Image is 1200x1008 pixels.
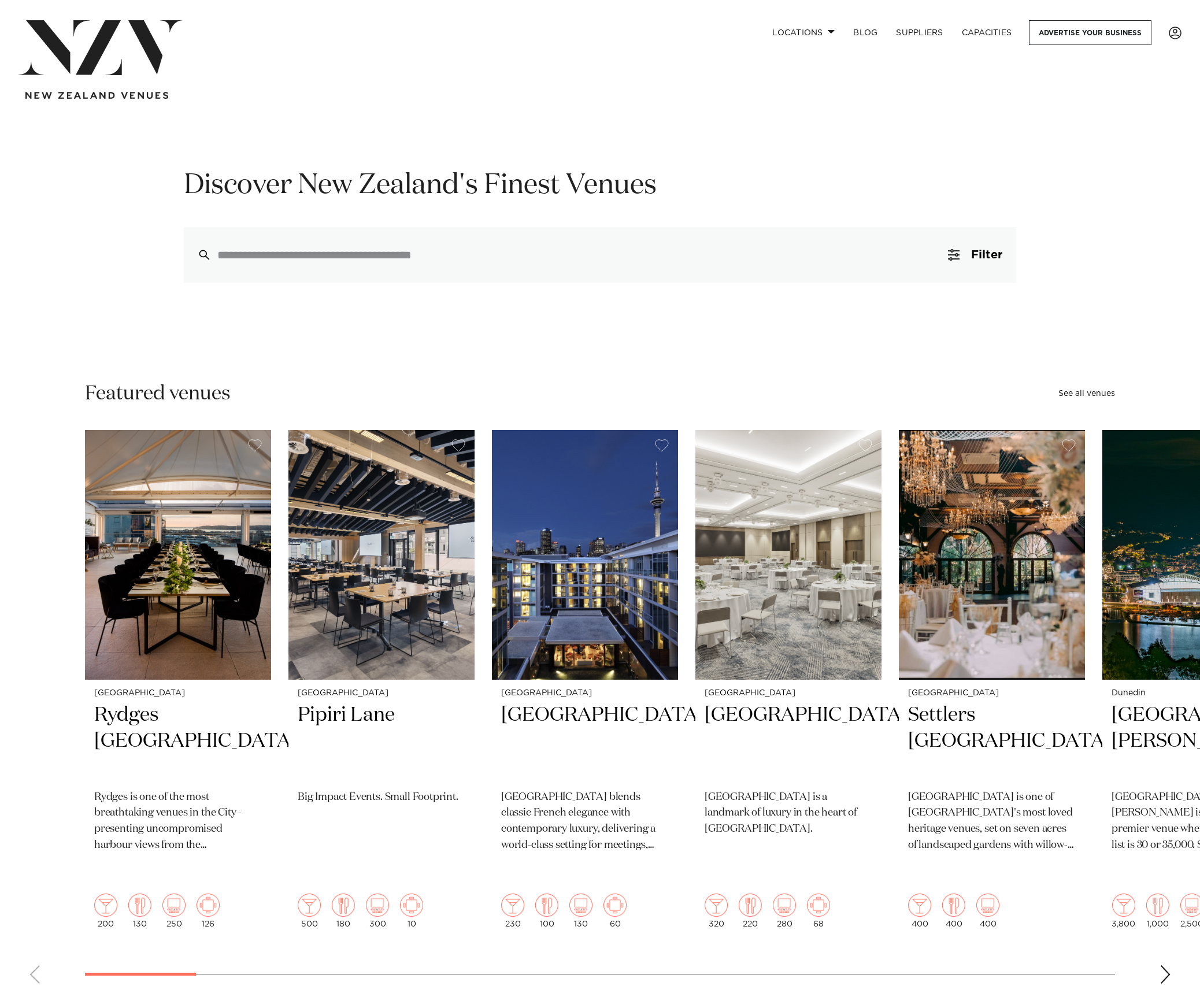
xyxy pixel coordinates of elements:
a: Capacities [953,20,1021,45]
swiper-slide: 2 / 47 [288,430,475,937]
div: 1,000 [1146,894,1169,928]
h2: Featured venues [85,381,231,407]
div: 400 [976,894,999,928]
swiper-slide: 3 / 47 [492,430,678,937]
div: 280 [773,894,796,928]
img: nzv-logo.png [18,20,182,75]
a: [GEOGRAPHIC_DATA] [GEOGRAPHIC_DATA] [GEOGRAPHIC_DATA] is a landmark of luxury in the heart of [GE... [695,430,882,937]
img: dining.png [1146,894,1169,917]
div: 250 [162,894,186,928]
div: 100 [535,894,558,928]
a: [GEOGRAPHIC_DATA] Settlers [GEOGRAPHIC_DATA] [GEOGRAPHIC_DATA] is one of [GEOGRAPHIC_DATA]'s most... [899,430,1085,937]
div: 10 [400,894,423,928]
img: new-zealand-venues-text.png [25,92,168,99]
img: Sofitel Auckland Viaduct Harbour hotel venue [492,430,678,680]
p: [GEOGRAPHIC_DATA] is one of [GEOGRAPHIC_DATA]'s most loved heritage venues, set on seven acres of... [908,790,1076,854]
swiper-slide: 4 / 47 [695,430,882,937]
p: [GEOGRAPHIC_DATA] is a landmark of luxury in the heart of [GEOGRAPHIC_DATA]. [705,790,872,838]
div: 500 [298,894,321,928]
img: cocktail.png [298,894,321,917]
div: 3,800 [1112,894,1135,928]
small: [GEOGRAPHIC_DATA] [908,689,1076,698]
img: dining.png [942,894,965,917]
swiper-slide: 1 / 47 [85,430,271,937]
div: 220 [739,894,762,928]
div: 400 [908,894,931,928]
div: 300 [366,894,389,928]
img: dining.png [535,894,558,917]
small: [GEOGRAPHIC_DATA] [705,689,872,698]
img: meeting.png [603,894,627,917]
small: [GEOGRAPHIC_DATA] [94,689,262,698]
img: dining.png [128,894,151,917]
img: meeting.png [400,894,423,917]
div: 180 [332,894,355,928]
div: 200 [94,894,117,928]
h1: Discover New Zealand's Finest Venues [184,168,1016,204]
a: Advertise your business [1029,20,1151,45]
img: cocktail.png [1112,894,1135,917]
img: theatre.png [569,894,592,917]
small: [GEOGRAPHIC_DATA] [501,689,669,698]
img: dining.png [739,894,762,917]
swiper-slide: 5 / 47 [899,430,1085,937]
a: See all venues [1058,390,1115,398]
img: cocktail.png [501,894,524,917]
img: theatre.png [162,894,186,917]
p: Big Impact Events. Small Footprint. [298,790,465,806]
p: Rydges is one of the most breathtaking venues in the City - presenting uncompromised harbour view... [94,790,262,854]
img: theatre.png [773,894,796,917]
button: Filter [934,227,1016,283]
img: meeting.png [197,894,220,917]
div: 230 [501,894,524,928]
img: cocktail.png [705,894,728,917]
div: 68 [807,894,830,928]
small: [GEOGRAPHIC_DATA] [298,689,465,698]
a: BLOG [844,20,887,45]
a: [GEOGRAPHIC_DATA] Pipiri Lane Big Impact Events. Small Footprint. 500 180 300 10 [288,430,475,937]
p: [GEOGRAPHIC_DATA] blends classic French elegance with contemporary luxury, delivering a world-cla... [501,790,669,854]
img: meeting.png [807,894,830,917]
img: theatre.png [976,894,999,917]
a: [GEOGRAPHIC_DATA] Rydges [GEOGRAPHIC_DATA] Rydges is one of the most breathtaking venues in the C... [85,430,271,937]
a: SUPPLIERS [887,20,952,45]
div: 130 [128,894,151,928]
a: Sofitel Auckland Viaduct Harbour hotel venue [GEOGRAPHIC_DATA] [GEOGRAPHIC_DATA] [GEOGRAPHIC_DATA... [492,430,678,937]
img: cocktail.png [94,894,117,917]
h2: Rydges [GEOGRAPHIC_DATA] [94,702,262,780]
div: 130 [569,894,592,928]
div: 60 [603,894,627,928]
div: 400 [942,894,965,928]
img: dining.png [332,894,355,917]
img: cocktail.png [908,894,931,917]
div: 126 [197,894,220,928]
a: Locations [763,20,844,45]
img: theatre.png [366,894,389,917]
h2: Settlers [GEOGRAPHIC_DATA] [908,702,1076,780]
h2: [GEOGRAPHIC_DATA] [705,702,872,780]
h2: Pipiri Lane [298,702,465,780]
h2: [GEOGRAPHIC_DATA] [501,702,669,780]
span: Filter [971,249,1002,261]
div: 320 [705,894,728,928]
